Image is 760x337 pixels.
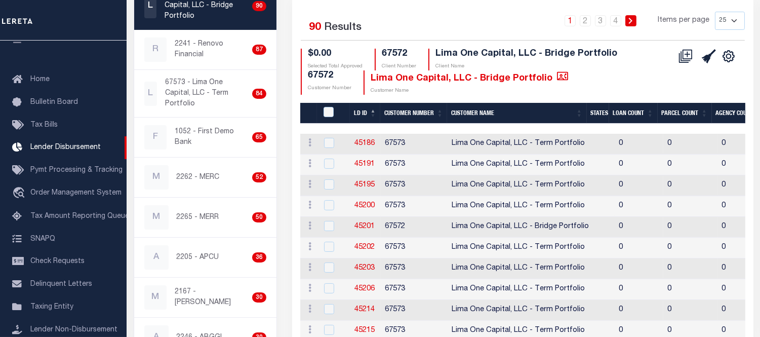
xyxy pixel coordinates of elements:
[30,76,50,83] span: Home
[381,258,448,279] td: 67573
[615,300,663,321] td: 0
[177,172,220,183] p: 2262 - MERC
[252,1,266,11] div: 90
[308,63,363,70] p: Selected Total Approved
[447,103,586,124] th: Customer Name: activate to sort column ascending
[30,99,78,106] span: Bulletin Board
[252,89,266,99] div: 84
[252,292,266,303] div: 30
[354,202,375,209] a: 45200
[448,217,593,238] td: Lima One Capital, LLC - Bridge Portfolio
[382,63,416,70] p: Client Number
[663,258,717,279] td: 0
[381,155,448,175] td: 67573
[308,49,363,60] h4: $0.00
[663,217,717,238] td: 0
[354,327,375,334] a: 45215
[615,279,663,300] td: 0
[30,122,58,129] span: Tax Bills
[663,300,717,321] td: 0
[354,265,375,272] a: 45203
[165,78,248,109] p: 67573 - Lima One Capital, LLC - Term Portfolio
[609,103,658,124] th: Loan Count: activate to sort column ascending
[565,15,576,26] a: 1
[663,134,717,155] td: 0
[380,103,447,124] th: Customer Number: activate to sort column ascending
[134,238,277,277] a: A2205 - APCU36
[30,144,101,151] span: Lender Disbursement
[381,175,448,196] td: 67573
[663,279,717,300] td: 0
[134,278,277,317] a: M2167 - [PERSON_NAME]30
[615,238,663,258] td: 0
[134,30,277,69] a: R2241 - Renovo Financial87
[615,175,663,196] td: 0
[252,252,266,263] div: 36
[354,244,375,251] a: 45202
[30,281,92,288] span: Delinquent Letters
[658,103,712,124] th: Parcel Count: activate to sort column ascending
[435,49,617,60] h4: Lima One Capital, LLC - Bridge Portfolio
[448,196,593,217] td: Lima One Capital, LLC - Term Portfolio
[30,235,55,242] span: SNAPQ
[30,258,85,265] span: Check Requests
[134,158,277,197] a: M2262 - MERC52
[144,38,167,62] div: R
[175,39,248,60] p: 2241 - Renovo Financial
[448,258,593,279] td: Lima One Capital, LLC - Term Portfolio
[448,238,593,258] td: Lima One Capital, LLC - Term Portfolio
[308,85,351,92] p: Customer Number
[448,175,593,196] td: Lima One Capital, LLC - Term Portfolio
[30,190,122,197] span: Order Management System
[144,245,169,270] div: A
[381,196,448,217] td: 67573
[448,134,593,155] td: Lima One Capital, LLC - Term Portfolio
[663,175,717,196] td: 0
[30,326,117,333] span: Lender Non-Disbursement
[371,70,568,84] h4: Lima One Capital, LLC - Bridge Portfolio
[354,181,375,189] a: 45195
[354,140,375,147] a: 45186
[595,15,606,26] a: 3
[658,15,710,26] span: Items per page
[448,279,593,300] td: Lima One Capital, LLC - Term Portfolio
[381,300,448,321] td: 67573
[354,285,375,292] a: 45206
[663,155,717,175] td: 0
[615,217,663,238] td: 0
[134,70,277,117] a: L67573 - Lima One Capital, LLC - Term Portfolio84
[144,82,157,106] div: L
[448,300,593,321] td: Lima One Capital, LLC - Term Portfolio
[381,279,448,300] td: 67573
[144,285,167,310] div: M
[30,213,129,220] span: Tax Amount Reporting Queue
[381,238,448,258] td: 67573
[354,161,375,168] a: 45191
[252,45,266,55] div: 87
[177,252,219,263] p: 2205 - APCU
[134,118,277,157] a: F1052 - First Demo Bank65
[317,103,350,124] th: LDID
[144,205,169,230] div: M
[382,49,416,60] h4: 67572
[30,304,73,311] span: Taxing Entity
[144,165,169,190] div: M
[309,22,321,33] span: 90
[435,63,617,70] p: Client Name
[381,217,448,238] td: 67572
[448,155,593,175] td: Lima One Capital, LLC - Term Portfolio
[175,287,248,308] p: 2167 - [PERSON_NAME]
[381,134,448,155] td: 67573
[324,20,362,36] label: Results
[615,155,663,175] td: 0
[144,125,167,149] div: F
[12,187,28,200] i: travel_explore
[615,134,663,155] td: 0
[354,306,375,313] a: 45214
[615,196,663,217] td: 0
[308,70,351,82] h4: 67572
[371,87,568,95] p: Customer Name
[350,103,380,124] th: LD ID: activate to sort column descending
[615,258,663,279] td: 0
[354,223,375,230] a: 45201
